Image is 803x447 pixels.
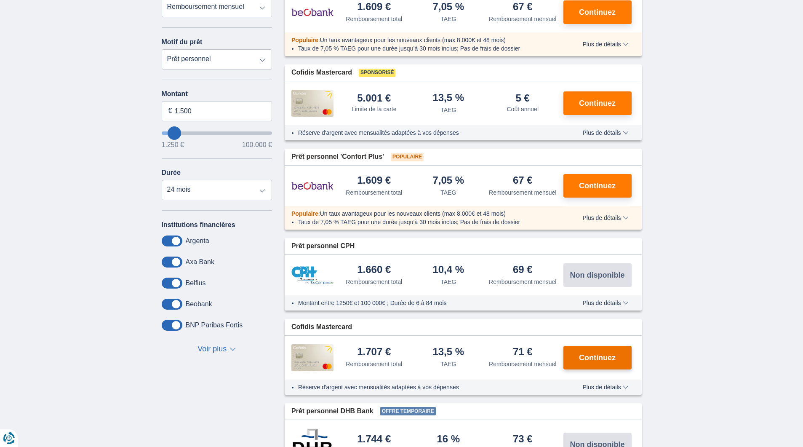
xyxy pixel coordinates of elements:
[291,37,318,43] span: Populaire
[195,343,238,355] button: Voir plus ▼
[352,105,397,113] div: Limite de la carte
[440,278,456,286] div: TAEG
[291,241,355,251] span: Prêt personnel CPH
[298,299,558,307] li: Montant entre 1250€ et 100 000€ ; Durée de 6 à 84 mois
[291,68,352,78] span: Cofidis Mastercard
[489,278,556,286] div: Remboursement mensuel
[563,263,632,287] button: Non disponible
[291,322,352,332] span: Cofidis Mastercard
[579,8,616,16] span: Continuez
[162,169,181,177] label: Durée
[432,175,464,187] div: 7,05 %
[576,129,635,136] button: Plus de détails
[291,344,333,371] img: pret personnel Cofidis CC
[579,354,616,361] span: Continuez
[357,347,391,358] div: 1.707 €
[579,99,616,107] span: Continuez
[357,434,391,445] div: 1.744 €
[230,348,236,351] span: ▼
[570,271,625,279] span: Non disponible
[186,300,212,308] label: Beobank
[291,266,333,284] img: pret personnel CPH Banque
[197,344,227,355] span: Voir plus
[285,36,565,44] div: :
[513,265,533,276] div: 69 €
[437,434,460,445] div: 16 %
[513,2,533,13] div: 67 €
[291,210,318,217] span: Populaire
[346,15,402,23] div: Remboursement total
[162,221,235,229] label: Institutions financières
[440,360,456,368] div: TAEG
[320,210,506,217] span: Un taux avantageux pour les nouveaux clients (max 8.000€ et 48 mois)
[576,214,635,221] button: Plus de détails
[440,15,456,23] div: TAEG
[432,265,464,276] div: 10,4 %
[162,142,184,148] span: 1.250 €
[576,41,635,48] button: Plus de détails
[298,218,558,226] li: Taux de 7,05 % TAEG pour une durée jusqu’à 30 mois inclus; Pas de frais de dossier
[489,360,556,368] div: Remboursement mensuel
[576,384,635,391] button: Plus de détails
[291,407,373,416] span: Prêt personnel DHB Bank
[320,37,506,43] span: Un taux avantageux pour les nouveaux clients (max 8.000€ et 48 mois)
[563,0,632,24] button: Continuez
[516,93,530,103] div: 5 €
[563,91,632,115] button: Continuez
[513,175,533,187] div: 67 €
[432,2,464,13] div: 7,05 %
[291,90,333,117] img: pret personnel Cofidis CC
[298,44,558,53] li: Taux de 7,05 % TAEG pour une durée jusqu’à 30 mois inclus; Pas de frais de dossier
[579,182,616,190] span: Continuez
[563,346,632,369] button: Continuez
[186,321,243,329] label: BNP Paribas Fortis
[357,175,391,187] div: 1.609 €
[291,175,333,196] img: pret personnel Beobank
[582,384,628,390] span: Plus de détails
[440,188,456,197] div: TAEG
[242,142,272,148] span: 100.000 €
[357,265,391,276] div: 1.660 €
[298,383,558,391] li: Réserve d'argent avec mensualités adaptées à vos dépenses
[582,300,628,306] span: Plus de détails
[291,152,384,162] span: Prêt personnel 'Confort Plus'
[432,347,464,358] div: 13,5 %
[186,237,209,245] label: Argenta
[391,153,424,161] span: Populaire
[162,90,272,98] label: Montant
[291,2,333,23] img: pret personnel Beobank
[513,434,533,445] div: 73 €
[582,130,628,136] span: Plus de détails
[432,93,464,104] div: 13,5 %
[359,69,395,77] span: Sponsorisé
[346,360,402,368] div: Remboursement total
[489,15,556,23] div: Remboursement mensuel
[285,209,565,218] div: :
[380,407,436,415] span: Offre temporaire
[513,347,533,358] div: 71 €
[357,93,391,103] div: 5.001 €
[346,188,402,197] div: Remboursement total
[582,215,628,221] span: Plus de détails
[346,278,402,286] div: Remboursement total
[357,2,391,13] div: 1.609 €
[186,279,206,287] label: Belfius
[440,106,456,114] div: TAEG
[576,300,635,306] button: Plus de détails
[162,131,272,135] input: wantToBorrow
[298,128,558,137] li: Réserve d'argent avec mensualités adaptées à vos dépenses
[168,106,172,116] span: €
[489,188,556,197] div: Remboursement mensuel
[507,105,539,113] div: Coût annuel
[162,38,203,46] label: Motif du prêt
[582,41,628,47] span: Plus de détails
[563,174,632,198] button: Continuez
[186,258,214,266] label: Axa Bank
